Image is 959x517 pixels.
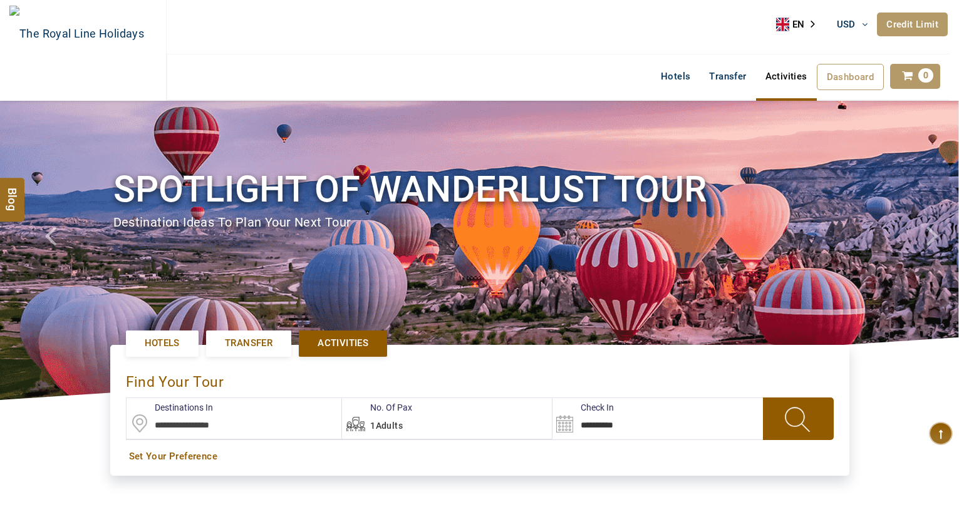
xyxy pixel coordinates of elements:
[299,330,387,356] a: Activities
[827,71,874,83] span: Dashboard
[651,64,700,89] a: Hotels
[552,401,614,414] label: Check In
[145,337,180,350] span: Hotels
[206,330,291,356] a: Transfer
[127,401,213,414] label: Destinations In
[4,188,21,198] span: Blog
[126,361,834,397] div: find your Tour
[776,15,824,34] div: Language
[918,68,933,83] span: 0
[370,421,403,431] span: 1Adults
[776,15,824,34] a: EN
[318,337,368,350] span: Activities
[756,64,817,89] a: Activities
[225,337,272,350] span: Transfer
[877,13,948,36] a: Credit Limit
[776,15,824,34] aside: Language selected: English
[342,401,412,414] label: No. Of Pax
[126,330,199,356] a: Hotels
[9,6,144,62] img: The Royal Line Holidays
[837,19,856,30] span: USD
[129,450,831,463] a: Set Your Preference
[700,64,755,89] a: Transfer
[890,64,940,89] a: 0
